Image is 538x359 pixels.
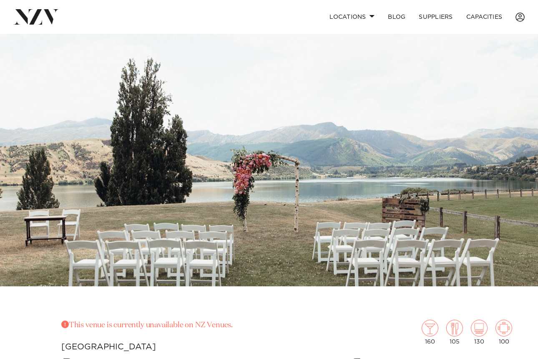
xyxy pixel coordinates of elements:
[422,320,438,336] img: cocktail.png
[422,320,438,345] div: 160
[495,320,512,336] img: meeting.png
[412,8,459,26] a: SUPPLIERS
[495,320,512,345] div: 100
[471,320,488,345] div: 130
[61,320,362,331] p: This venue is currently unavailable on NZ Venues.
[381,8,412,26] a: BLOG
[323,8,381,26] a: Locations
[446,320,463,345] div: 105
[460,8,509,26] a: Capacities
[471,320,488,336] img: theatre.png
[446,320,463,336] img: dining.png
[13,9,59,24] img: nzv-logo.png
[61,343,156,351] small: [GEOGRAPHIC_DATA]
